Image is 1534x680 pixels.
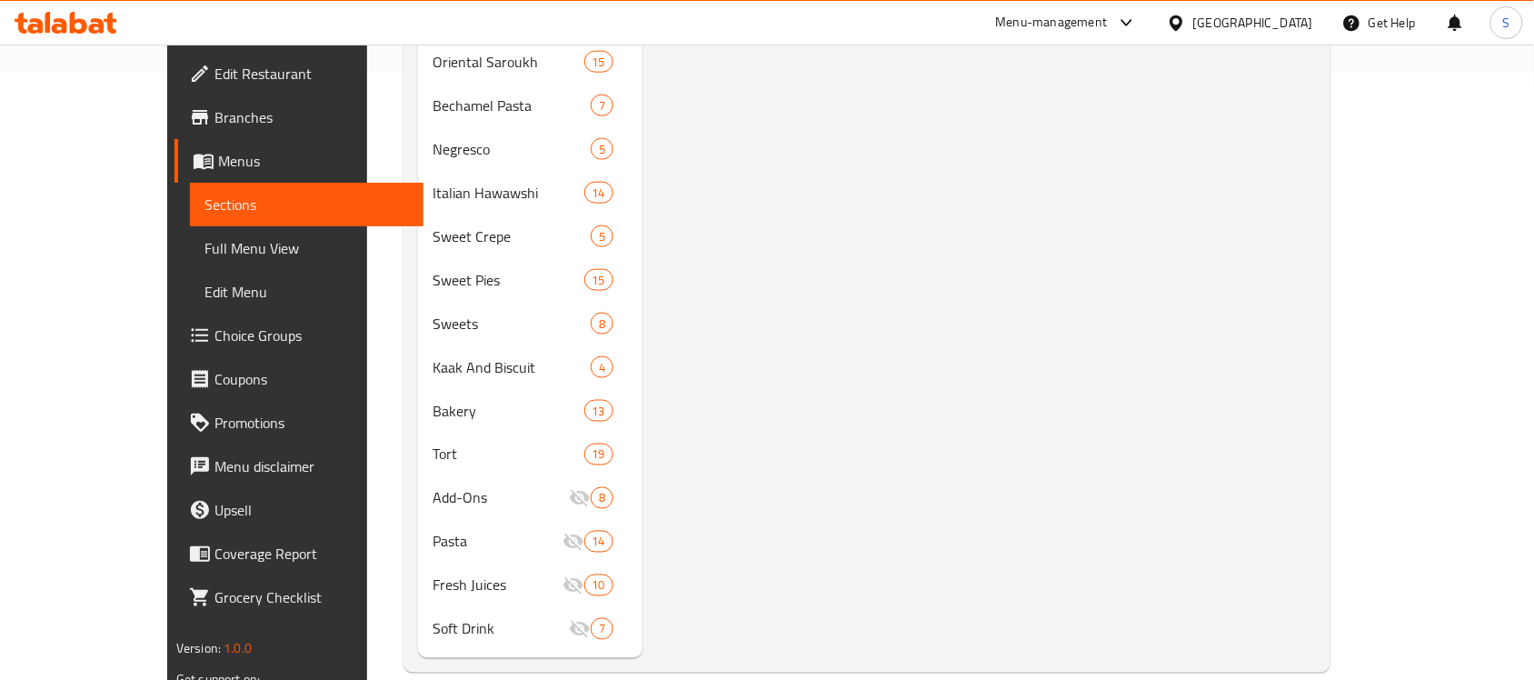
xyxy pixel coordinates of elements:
[1503,13,1510,33] span: S
[585,185,613,202] span: 14
[214,586,409,608] span: Grocery Checklist
[174,357,423,401] a: Coupons
[585,577,613,595] span: 10
[214,543,409,565] span: Coverage Report
[418,476,642,520] div: Add-Ons8
[433,487,569,509] span: Add-Ons
[418,564,642,607] div: Fresh Juices10
[591,313,613,335] div: items
[433,51,584,73] span: Oriental Saroukh
[418,171,642,215] div: Italian Hawawshi14
[584,531,613,553] div: items
[591,618,613,640] div: items
[190,270,423,314] a: Edit Menu
[433,356,591,378] span: Kaak And Biscuit
[433,95,591,116] span: Bechamel Pasta
[433,138,591,160] span: Negresco
[174,488,423,532] a: Upsell
[584,575,613,596] div: items
[418,40,642,84] div: Oriental Saroukh15
[224,636,252,660] span: 1.0.0
[433,618,569,640] div: Soft Drink
[433,225,591,247] span: Sweet Crepe
[591,95,613,116] div: items
[433,444,584,465] span: Tort
[174,401,423,445] a: Promotions
[585,446,613,464] span: 19
[204,194,409,215] span: Sections
[585,272,613,289] span: 15
[569,487,591,509] svg: Inactive section
[214,368,409,390] span: Coupons
[1193,13,1313,33] div: [GEOGRAPHIC_DATA]
[433,313,591,335] span: Sweets
[214,455,409,477] span: Menu disclaimer
[592,359,613,376] span: 4
[585,534,613,551] span: 14
[214,412,409,434] span: Promotions
[174,95,423,139] a: Branches
[433,269,584,291] span: Sweet Pies
[433,182,584,204] span: Italian Hawawshi
[584,444,613,465] div: items
[584,400,613,422] div: items
[418,84,642,127] div: Bechamel Pasta7
[204,281,409,303] span: Edit Menu
[418,302,642,345] div: Sweets8
[592,97,613,115] span: 7
[433,531,563,553] span: Pasta
[592,490,613,507] span: 8
[591,138,613,160] div: items
[591,356,613,378] div: items
[174,575,423,619] a: Grocery Checklist
[592,621,613,638] span: 7
[592,315,613,333] span: 8
[433,400,584,422] span: Bakery
[218,150,409,172] span: Menus
[569,618,591,640] svg: Inactive section
[204,237,409,259] span: Full Menu View
[584,269,613,291] div: items
[174,445,423,488] a: Menu disclaimer
[214,63,409,85] span: Edit Restaurant
[418,258,642,302] div: Sweet Pies15
[190,226,423,270] a: Full Menu View
[174,52,423,95] a: Edit Restaurant
[190,183,423,226] a: Sections
[433,575,563,596] span: Fresh Juices
[418,127,642,171] div: Negresco5
[418,345,642,389] div: Kaak And Biscuit4
[214,499,409,521] span: Upsell
[418,433,642,476] div: Tort19
[174,314,423,357] a: Choice Groups
[585,54,613,71] span: 15
[418,607,642,651] div: Soft Drink7
[174,139,423,183] a: Menus
[584,51,613,73] div: items
[214,106,409,128] span: Branches
[176,636,221,660] span: Version:
[591,225,613,247] div: items
[591,487,613,509] div: items
[214,325,409,346] span: Choice Groups
[996,12,1108,34] div: Menu-management
[418,520,642,564] div: Pasta14
[418,389,642,433] div: Bakery13
[418,215,642,258] div: Sweet Crepe5
[584,182,613,204] div: items
[592,228,613,245] span: 5
[563,575,584,596] svg: Inactive section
